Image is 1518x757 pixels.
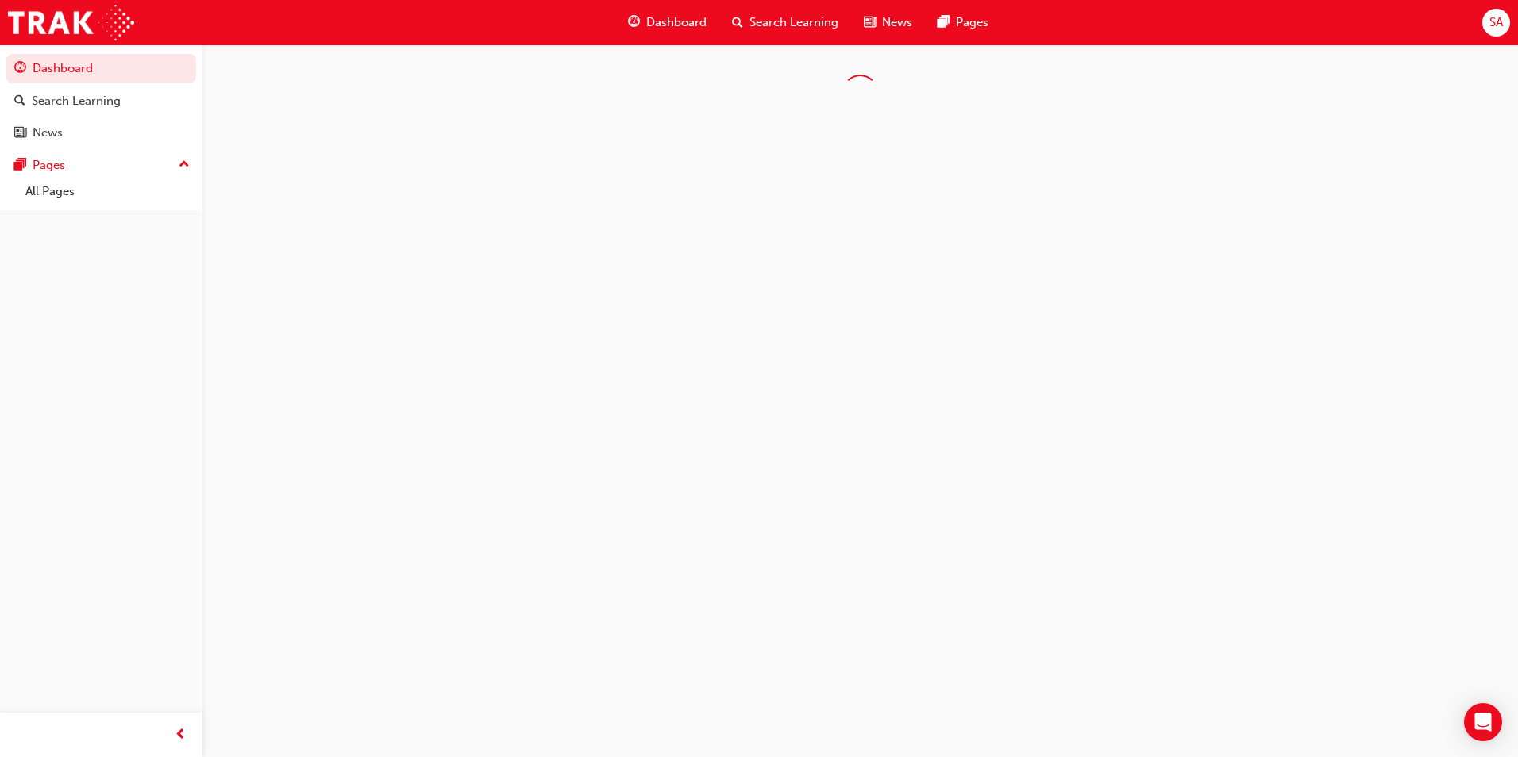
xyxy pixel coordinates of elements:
div: News [33,124,63,142]
button: SA [1482,9,1510,37]
span: pages-icon [938,13,950,33]
span: up-icon [179,155,190,175]
a: pages-iconPages [925,6,1001,39]
span: search-icon [732,13,743,33]
span: pages-icon [14,159,26,173]
span: Search Learning [749,13,838,32]
div: Search Learning [32,92,121,110]
span: news-icon [864,13,876,33]
img: Trak [8,5,134,40]
button: Pages [6,151,196,180]
span: guage-icon [14,62,26,76]
a: guage-iconDashboard [615,6,719,39]
a: search-iconSearch Learning [719,6,851,39]
a: News [6,118,196,148]
span: Dashboard [646,13,707,32]
a: Dashboard [6,54,196,83]
span: search-icon [14,94,25,109]
span: News [882,13,912,32]
a: news-iconNews [851,6,925,39]
div: Pages [33,156,65,175]
button: DashboardSearch LearningNews [6,51,196,151]
span: Pages [956,13,988,32]
span: SA [1489,13,1503,32]
span: guage-icon [628,13,640,33]
a: Search Learning [6,86,196,116]
div: Open Intercom Messenger [1464,703,1502,741]
a: All Pages [19,179,196,204]
span: prev-icon [175,725,187,745]
span: news-icon [14,126,26,140]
